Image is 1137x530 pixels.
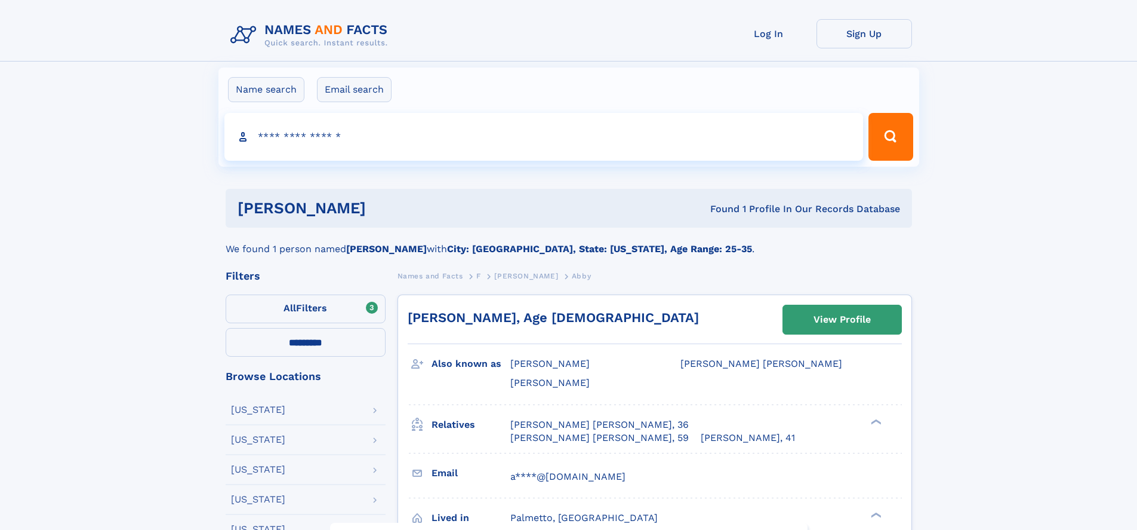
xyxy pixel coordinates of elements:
[721,19,816,48] a: Log In
[226,271,386,281] div: Filters
[317,77,392,102] label: Email search
[447,243,752,255] b: City: [GEOGRAPHIC_DATA], State: [US_STATE], Age Range: 25-35
[494,268,558,283] a: [PERSON_NAME]
[494,272,558,280] span: [PERSON_NAME]
[538,203,900,216] div: Found 1 Profile In Our Records Database
[231,435,285,445] div: [US_STATE]
[432,508,510,528] h3: Lived in
[510,377,590,388] span: [PERSON_NAME]
[510,512,658,523] span: Palmetto, [GEOGRAPHIC_DATA]
[346,243,427,255] b: [PERSON_NAME]
[868,511,882,519] div: ❯
[226,19,398,51] img: Logo Names and Facts
[226,295,386,323] label: Filters
[868,418,882,425] div: ❯
[432,415,510,435] h3: Relatives
[680,358,842,369] span: [PERSON_NAME] [PERSON_NAME]
[476,272,481,280] span: F
[398,268,463,283] a: Names and Facts
[226,228,912,256] div: We found 1 person named with .
[432,354,510,374] h3: Also known as
[510,358,590,369] span: [PERSON_NAME]
[408,310,699,325] a: [PERSON_NAME], Age [DEMOGRAPHIC_DATA]
[231,405,285,415] div: [US_STATE]
[701,431,795,445] a: [PERSON_NAME], 41
[572,272,591,280] span: Abby
[228,77,304,102] label: Name search
[816,19,912,48] a: Sign Up
[226,371,386,382] div: Browse Locations
[510,431,689,445] a: [PERSON_NAME] [PERSON_NAME], 59
[231,495,285,504] div: [US_STATE]
[432,463,510,483] h3: Email
[868,113,913,161] button: Search Button
[231,465,285,474] div: [US_STATE]
[783,305,901,334] a: View Profile
[284,302,296,314] span: All
[510,418,689,431] a: [PERSON_NAME] [PERSON_NAME], 36
[476,268,481,283] a: F
[238,201,538,216] h1: [PERSON_NAME]
[814,306,871,333] div: View Profile
[224,113,864,161] input: search input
